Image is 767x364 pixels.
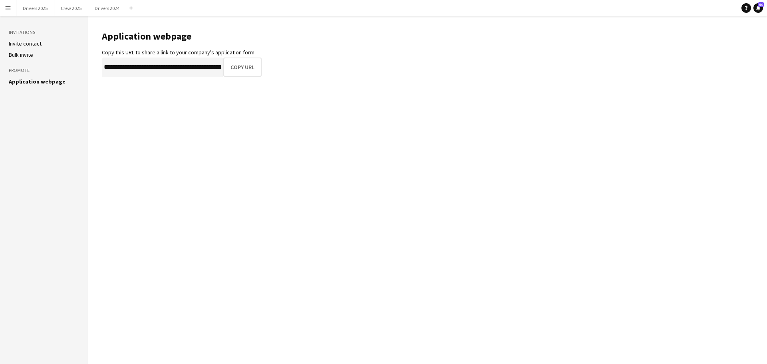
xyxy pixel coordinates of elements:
span: 50 [758,2,764,7]
button: Copy URL [223,58,262,77]
h3: Invitations [9,29,79,36]
button: Crew 2025 [54,0,88,16]
a: Invite contact [9,40,42,47]
h3: Promote [9,67,79,74]
div: Copy this URL to share a link to your company's application form: [102,49,262,56]
button: Drivers 2025 [16,0,54,16]
a: 50 [753,3,763,13]
a: Bulk invite [9,51,33,58]
button: Drivers 2024 [88,0,126,16]
h1: Application webpage [102,30,262,42]
a: Application webpage [9,78,66,85]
